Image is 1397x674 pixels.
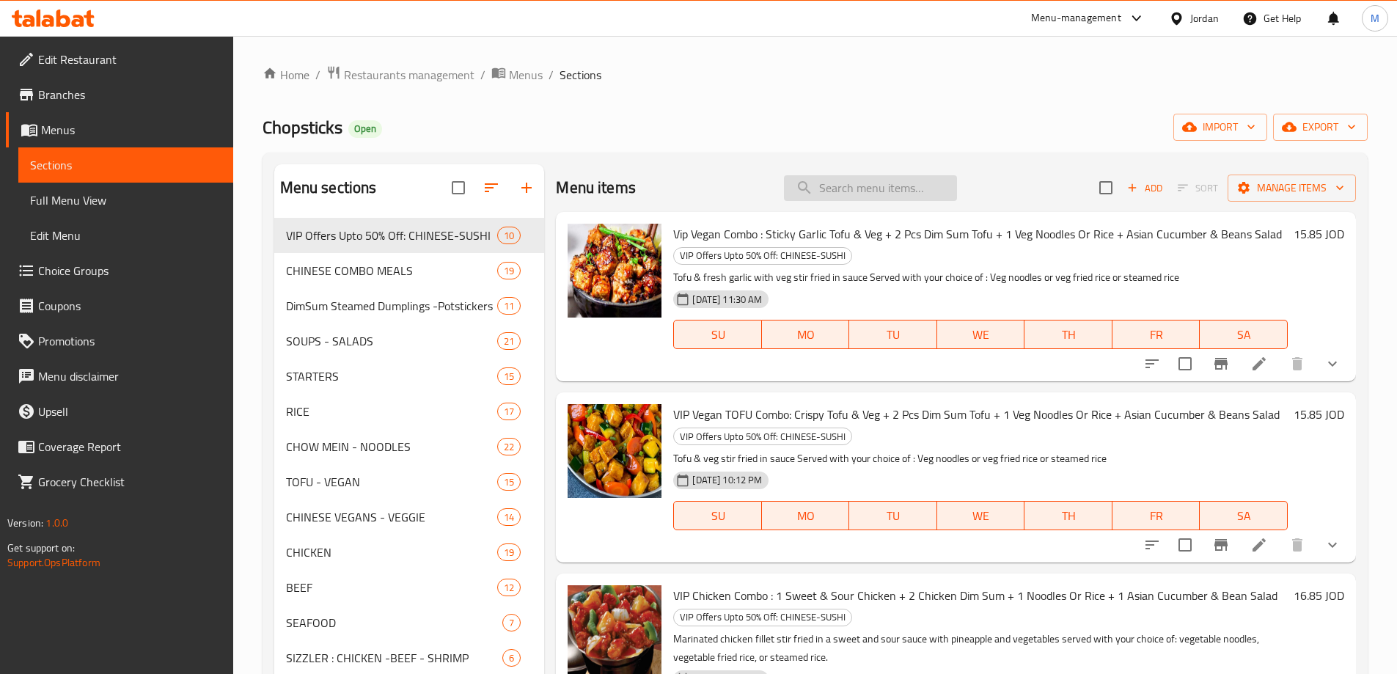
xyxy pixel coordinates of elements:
[38,262,221,279] span: Choice Groups
[1173,114,1267,141] button: import
[286,508,498,526] span: CHINESE VEGANS - VEGGIE
[762,320,850,349] button: MO
[497,262,521,279] div: items
[30,156,221,174] span: Sections
[286,403,498,420] div: RICE
[38,438,221,455] span: Coverage Report
[1121,177,1168,199] button: Add
[556,177,636,199] h2: Menu items
[18,218,233,253] a: Edit Menu
[673,428,852,445] div: VIP Offers Upto 50% Off: CHINESE-SUSHI
[38,403,221,420] span: Upsell
[6,112,233,147] a: Menus
[673,403,1280,425] span: VIP Vegan TOFU Combo: Crispy Tofu & Veg + 2 Pcs Dim Sum Tofu + 1 Veg Noodles Or Rice + Asian Cucu...
[274,323,545,359] div: SOUPS - SALADS21
[560,66,601,84] span: Sections
[549,66,554,84] li: /
[286,227,498,244] span: VIP Offers Upto 50% Off: CHINESE-SUSHI
[1250,536,1268,554] a: Edit menu item
[498,334,520,348] span: 21
[503,616,520,630] span: 7
[497,227,521,244] div: items
[6,77,233,112] a: Branches
[502,649,521,667] div: items
[498,299,520,313] span: 11
[497,543,521,561] div: items
[18,183,233,218] a: Full Menu View
[498,405,520,419] span: 17
[502,614,521,631] div: items
[1112,501,1200,530] button: FR
[943,324,1019,345] span: WE
[1030,324,1107,345] span: TH
[674,609,851,626] span: VIP Offers Upto 50% Off: CHINESE-SUSHI
[286,649,503,667] span: SIZZLER : CHICKEN -BEEF - SHRIMP
[274,570,545,605] div: BEEF12
[686,473,768,487] span: [DATE] 10:12 PM
[7,553,100,572] a: Support.OpsPlatform
[1315,527,1350,563] button: show more
[855,324,931,345] span: TU
[286,473,498,491] span: TOFU - VEGAN
[38,367,221,385] span: Menu disclaimer
[674,247,851,264] span: VIP Offers Upto 50% Off: CHINESE-SUSHI
[673,630,1288,667] p: Marinated chicken fillet stir fried in a sweet and sour sauce with pineapple and vegetables serve...
[30,227,221,244] span: Edit Menu
[480,66,485,84] li: /
[30,191,221,209] span: Full Menu View
[1203,527,1239,563] button: Branch-specific-item
[497,367,521,385] div: items
[286,262,498,279] div: CHINESE COMBO MEALS
[1024,501,1112,530] button: TH
[1280,346,1315,381] button: delete
[1315,346,1350,381] button: show more
[7,538,75,557] span: Get support on:
[498,229,520,243] span: 10
[6,394,233,429] a: Upsell
[286,543,498,561] span: CHICKEN
[1294,224,1344,244] h6: 15.85 JOD
[1170,348,1200,379] span: Select to update
[491,65,543,84] a: Menus
[1239,179,1344,197] span: Manage items
[1250,355,1268,373] a: Edit menu item
[1273,114,1368,141] button: export
[274,253,545,288] div: CHINESE COMBO MEALS19
[274,218,545,253] div: VIP Offers Upto 50% Off: CHINESE-SUSHI10
[1134,346,1170,381] button: sort-choices
[1112,320,1200,349] button: FR
[673,320,761,349] button: SU
[1285,118,1356,136] span: export
[498,440,520,454] span: 22
[498,370,520,384] span: 15
[38,297,221,315] span: Coupons
[680,324,755,345] span: SU
[6,42,233,77] a: Edit Restaurant
[1185,118,1255,136] span: import
[937,320,1025,349] button: WE
[1118,505,1195,527] span: FR
[498,546,520,560] span: 19
[6,464,233,499] a: Grocery Checklist
[443,172,474,203] span: Select all sections
[286,367,498,385] span: STARTERS
[263,65,1368,84] nav: breadcrumb
[509,170,544,205] button: Add section
[768,505,844,527] span: MO
[274,394,545,429] div: RICE17
[1206,505,1282,527] span: SA
[274,288,545,323] div: DimSum Steamed Dumplings -Potstickers11
[286,297,498,315] span: DimSum Steamed Dumplings -Potstickers
[498,510,520,524] span: 14
[568,224,661,318] img: Vip Vegan Combo : Sticky Garlic Tofu & Veg + 2 Pcs Dim Sum Tofu + 1 Veg Noodles Or Rice + Asian C...
[6,288,233,323] a: Coupons
[1371,10,1379,26] span: M
[315,66,320,84] li: /
[1121,177,1168,199] span: Add item
[674,428,851,445] span: VIP Offers Upto 50% Off: CHINESE-SUSHI
[1031,10,1121,27] div: Menu-management
[274,359,545,394] div: STARTERS15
